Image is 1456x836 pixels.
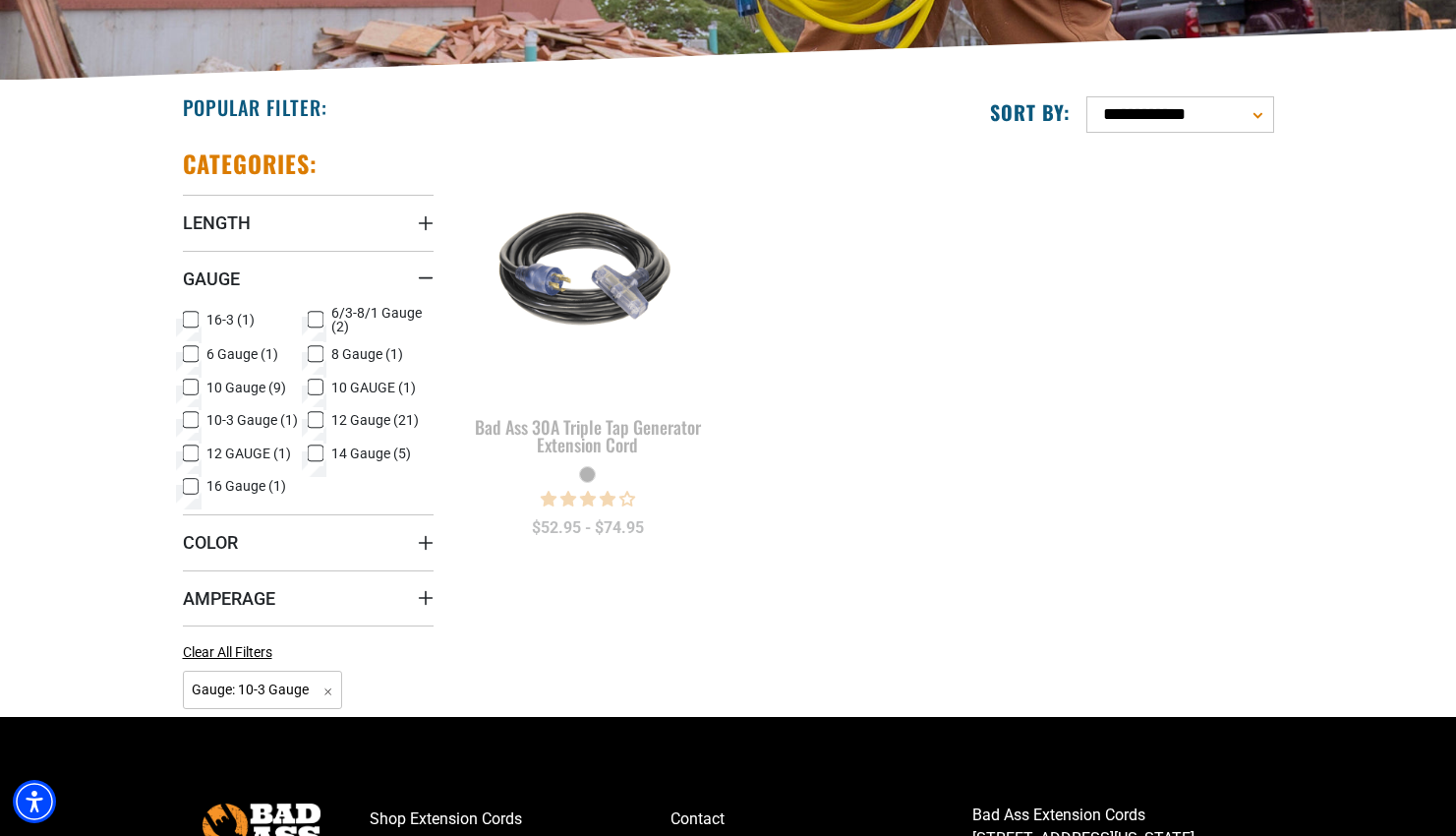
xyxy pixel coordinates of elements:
[464,158,712,385] img: black
[370,804,671,835] a: Shop Extension Cords
[13,780,56,823] div: Accessibility Menu
[331,306,426,333] span: 6/3-8/1 Gauge (2)
[670,804,972,835] a: Contact
[183,570,434,626] summary: Amperage
[183,211,251,234] span: Length
[183,642,280,663] a: Clear All Filters
[206,381,286,394] span: 10 Gauge (9)
[183,94,327,120] h2: Popular Filter:
[183,671,343,709] span: Gauge: 10-3 Gauge
[206,447,291,460] span: 12 GAUGE (1)
[331,447,411,460] span: 14 Gauge (5)
[183,195,434,250] summary: Length
[183,587,275,610] span: Amperage
[183,531,238,554] span: Color
[206,313,255,327] span: 16-3 (1)
[331,381,416,394] span: 10 GAUGE (1)
[183,514,434,569] summary: Color
[183,149,319,179] h2: Categories:
[331,347,403,361] span: 8 Gauge (1)
[183,680,343,698] a: Gauge: 10-3 Gauge
[183,268,240,290] span: Gauge
[183,644,272,660] span: Clear All Filters
[463,149,714,465] a: black Bad Ass 30A Triple Tap Generator Extension Cord
[331,413,419,427] span: 12 Gauge (21)
[206,413,298,427] span: 10-3 Gauge (1)
[990,99,1071,125] label: Sort by:
[206,347,278,361] span: 6 Gauge (1)
[183,251,434,306] summary: Gauge
[206,479,286,493] span: 16 Gauge (1)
